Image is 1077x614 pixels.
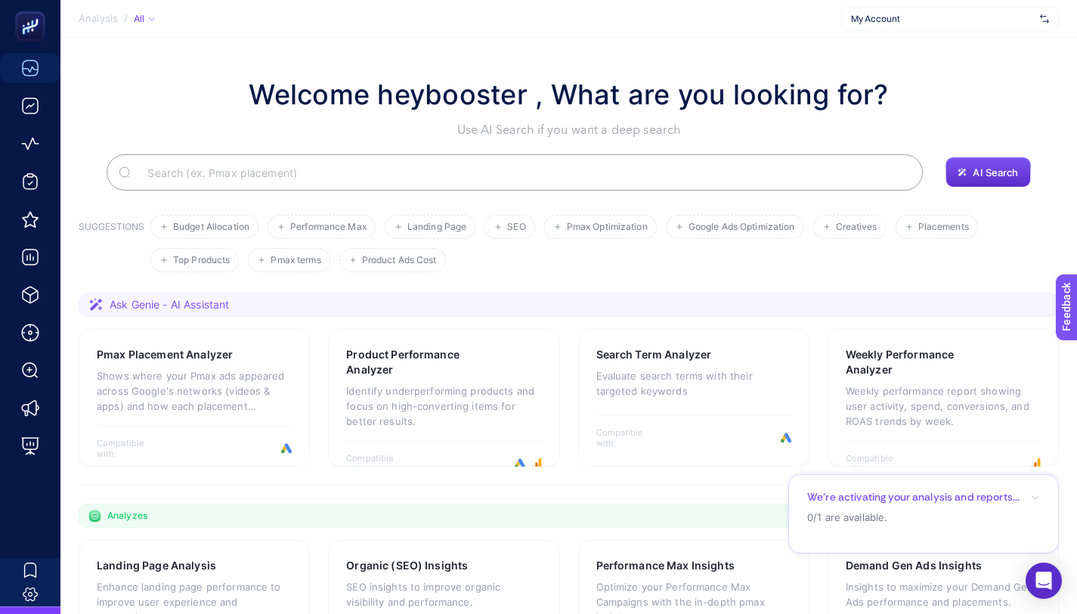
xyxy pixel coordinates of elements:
[918,222,969,233] span: Placements
[79,221,144,272] h3: SUGGESTIONS
[596,427,664,448] span: Compatible with:
[173,255,230,266] span: Top Products
[689,222,795,233] span: Google Ads Optimization
[836,222,877,233] span: Creatives
[110,297,229,312] span: Ask Genie - AI Assistant
[807,510,1040,525] p: 0/1 are available.
[1040,11,1049,26] img: svg%3e
[107,510,147,522] span: Analyzes
[596,368,791,398] p: Evaluate search terms with their targeted keywords
[249,74,888,115] h1: Welcome heybooster , What are you looking for?
[346,558,468,573] h3: Organic (SEO) Insights
[346,579,541,609] p: SEO insights to improve organic visibility and performance.
[846,347,993,377] h3: Weekly Performance Analyzer
[173,222,249,233] span: Budget Allocation
[271,255,320,266] span: Pmax terms
[346,453,414,474] span: Compatible with:
[134,13,155,25] div: All
[97,558,216,573] h3: Landing Page Analysis
[249,121,888,139] p: Use AI Search if you want a deep search
[328,329,559,467] a: Product Performance AnalyzerIdentify underperforming products and focus on high-converting items ...
[346,383,541,429] p: Identify underperforming products and focus on high-converting items for better results.
[846,579,1041,609] p: Insights to maximize your Demand Gen Ads performance and placements.
[346,347,494,377] h3: Product Performance Analyzer
[124,12,128,24] span: /
[79,329,310,467] a: Pmax Placement AnalyzerShows where your Pmax ads appeared across Google's networks (videos & apps...
[79,13,118,25] span: Analysis
[507,222,525,233] span: SEO
[578,329,809,467] a: Search Term AnalyzerEvaluate search terms with their targeted keywordsCompatible with:
[973,166,1018,178] span: AI Search
[9,5,57,17] span: Feedback
[846,383,1041,429] p: Weekly performance report showing user activity, spend, conversions, and ROAS trends by week.
[945,157,1030,188] button: AI Search
[596,558,735,573] h3: Performance Max Insights
[807,490,1020,504] p: We’re activating your analysis and reports...
[407,222,466,233] span: Landing Page
[97,368,292,414] p: Shows where your Pmax ads appeared across Google's networks (videos & apps) and how each placemen...
[1026,563,1062,599] div: Open Intercom Messenger
[97,438,165,459] span: Compatible with:
[135,151,911,194] input: Search
[596,347,712,362] h3: Search Term Analyzer
[846,453,914,474] span: Compatible with:
[290,222,367,233] span: Performance Max
[846,558,982,573] h3: Demand Gen Ads Insights
[851,13,1034,25] span: My Account
[97,347,233,362] h3: Pmax Placement Analyzer
[828,329,1059,467] a: Weekly Performance AnalyzerWeekly performance report showing user activity, spend, conversions, a...
[362,255,437,266] span: Product Ads Cost
[567,222,648,233] span: Pmax Optimization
